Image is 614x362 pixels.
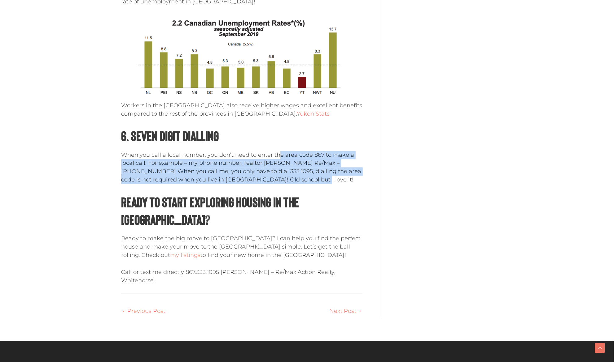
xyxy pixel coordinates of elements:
span: ← [122,308,127,314]
strong: 6. Seven Digit Dialling [121,127,219,144]
p: When you call a local number, you don’t need to enter the area code 867 to make a local call. For... [121,151,362,184]
span: → [356,308,362,314]
a: my listings [170,252,200,258]
nav: Posts [121,293,362,319]
a: Yukon Stats [297,110,330,117]
strong: Ready to Start Exploring Housing in the [GEOGRAPHIC_DATA]? [121,194,299,228]
p: Workers in the [GEOGRAPHIC_DATA] also receive higher wages and excellent benefits compared to the... [121,101,362,118]
a: Next Post [329,305,362,318]
p: Ready to make the big move to [GEOGRAPHIC_DATA]? I can help you find the perfect house and make y... [121,234,362,259]
a: Previous Post [122,305,165,318]
p: Call or text me directly 867.333.1095 [PERSON_NAME] – Re/Max Action Realty, Whitehorse. [121,268,362,285]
